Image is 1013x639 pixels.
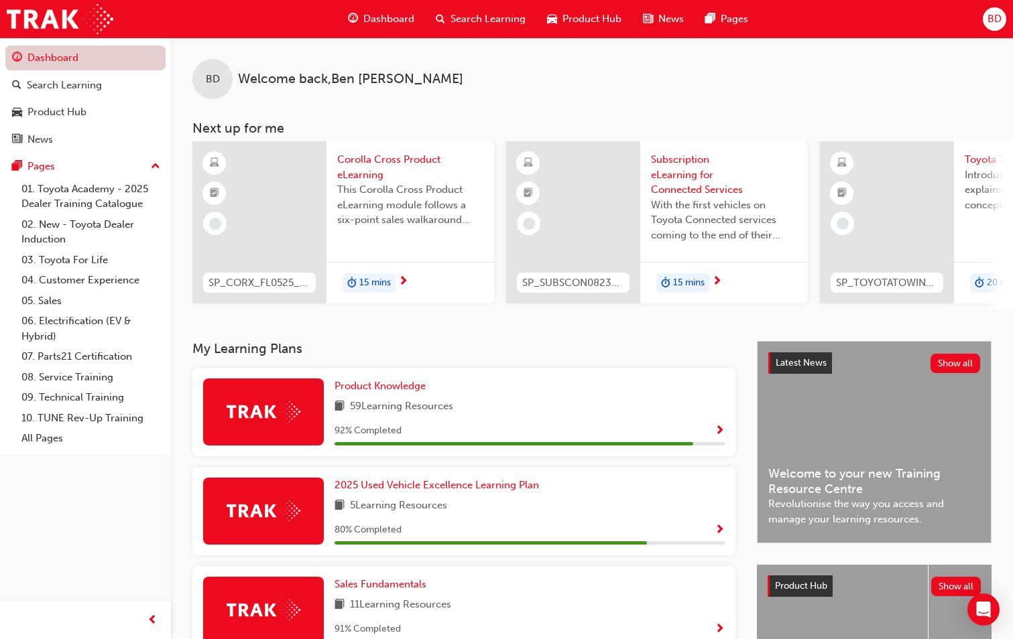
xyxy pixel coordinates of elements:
div: Open Intercom Messenger [967,593,1000,626]
span: guage-icon [348,11,358,27]
button: DashboardSearch LearningProduct HubNews [5,43,166,154]
button: Show Progress [715,621,725,638]
div: Product Hub [27,104,86,120]
h3: Next up for me [171,121,1013,136]
a: 10. TUNE Rev-Up Training [16,408,166,429]
span: learningResourceType_ELEARNING-icon [210,155,219,172]
span: 92 % Completed [335,423,402,439]
span: 80 % Completed [335,522,402,538]
span: Search Learning [451,11,526,27]
a: SP_CORX_FL0525_ELCorolla Cross Product eLearningThis Corolla Cross Product eLearning module follo... [192,141,494,303]
span: Show Progress [715,524,725,537]
h3: My Learning Plans [192,341,735,356]
span: search-icon [12,80,21,92]
a: Dashboard [5,46,166,70]
span: up-icon [151,158,160,175]
div: News [27,132,53,147]
a: Search Learning [5,73,166,98]
span: 11 Learning Resources [350,597,451,614]
button: BD [983,7,1006,31]
a: News [5,127,166,152]
span: car-icon [547,11,557,27]
span: 91 % Completed [335,622,401,637]
div: Search Learning [27,78,102,93]
span: Sales Fundamentals [335,578,426,590]
span: Subscription eLearning for Connected Services [651,152,797,198]
span: Revolutionise the way you access and manage your learning resources. [768,496,980,526]
span: Latest News [776,357,827,368]
span: learningResourceType_ELEARNING-icon [837,155,847,172]
span: Pages [721,11,748,27]
span: learningRecordVerb_NONE-icon [837,218,849,230]
a: 04. Customer Experience [16,270,166,291]
span: Show Progress [715,425,725,437]
span: duration-icon [661,275,670,292]
a: Trak [7,4,113,34]
span: News [658,11,684,27]
a: Product Hub [5,100,166,125]
a: Latest NewsShow all [768,352,980,374]
span: 15 mins [673,275,705,291]
span: 15 mins [359,275,391,291]
span: duration-icon [347,275,357,292]
span: learningRecordVerb_NONE-icon [523,218,535,230]
img: Trak [227,401,300,422]
span: search-icon [436,11,445,27]
button: Show all [931,354,981,373]
a: 03. Toyota For Life [16,250,166,271]
span: guage-icon [12,52,22,64]
span: SP_CORX_FL0525_EL [208,275,310,291]
span: BD [206,72,220,87]
a: 08. Service Training [16,367,166,388]
a: 07. Parts21 Certification [16,346,166,367]
button: Pages [5,154,166,179]
span: Show Progress [715,624,725,636]
button: Show Progress [715,522,725,539]
span: booktick-icon [524,185,533,202]
span: Welcome to your new Training Resource Centre [768,466,980,496]
a: car-iconProduct Hub [536,5,632,33]
span: duration-icon [975,275,984,292]
a: Product Knowledge [335,378,431,394]
a: guage-iconDashboard [337,5,425,33]
a: Latest NewsShow allWelcome to your new Training Resource CentreRevolutionise the way you access a... [757,341,992,543]
a: 05. Sales [16,291,166,311]
span: pages-icon [705,11,715,27]
span: Product Knowledge [335,380,426,392]
span: next-icon [712,276,722,288]
span: 5 Learning Resources [350,498,447,514]
button: Show all [931,577,981,596]
span: Product Hub [562,11,621,27]
span: Dashboard [363,11,414,27]
span: booktick-icon [210,185,219,202]
a: 09. Technical Training [16,387,166,408]
span: book-icon [335,498,345,514]
span: Welcome back , Ben [PERSON_NAME] [238,72,463,87]
span: booktick-icon [837,185,847,202]
span: SP_TOYOTATOWING_0424 [836,275,938,291]
a: 01. Toyota Academy - 2025 Dealer Training Catalogue [16,179,166,214]
span: Product Hub [775,580,827,591]
button: Show Progress [715,423,725,439]
span: SP_SUBSCON0823_EL [522,275,624,291]
span: prev-icon [147,612,158,629]
a: pages-iconPages [695,5,759,33]
a: 2025 Used Vehicle Excellence Learning Plan [335,478,544,493]
a: Product HubShow all [768,575,981,597]
span: learningRecordVerb_NONE-icon [209,218,221,230]
a: All Pages [16,428,166,449]
img: Trak [227,500,300,521]
span: This Corolla Cross Product eLearning module follows a six-point sales walkaround format, designed... [337,182,483,228]
a: SP_SUBSCON0823_ELSubscription eLearning for Connected ServicesWith the first vehicles on Toyota C... [506,141,808,303]
span: 2025 Used Vehicle Excellence Learning Plan [335,479,539,491]
span: pages-icon [12,161,22,173]
span: Corolla Cross Product eLearning [337,152,483,182]
a: 02. New - Toyota Dealer Induction [16,214,166,250]
a: 06. Electrification (EV & Hybrid) [16,311,166,346]
span: book-icon [335,597,345,614]
span: learningResourceType_ELEARNING-icon [524,155,533,172]
span: next-icon [398,276,408,288]
span: news-icon [12,134,22,146]
span: car-icon [12,106,22,119]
